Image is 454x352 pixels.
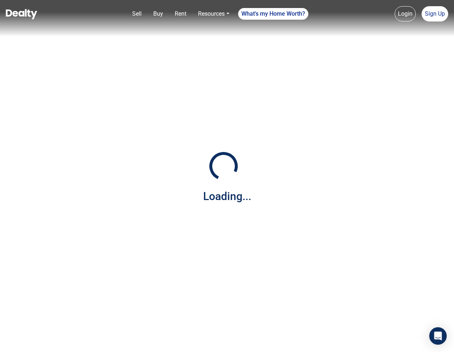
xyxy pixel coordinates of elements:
iframe: BigID CMP Widget [4,330,25,352]
a: Buy [150,7,166,21]
a: Login [395,6,416,21]
a: Resources [195,7,232,21]
div: Loading... [203,188,251,204]
a: Sign Up [422,6,448,21]
img: Loading [205,148,242,184]
a: Rent [172,7,189,21]
a: What's my Home Worth? [238,8,308,20]
a: Sell [129,7,145,21]
img: Dealty - Buy, Sell & Rent Homes [6,9,37,19]
div: Open Intercom Messenger [429,327,447,345]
